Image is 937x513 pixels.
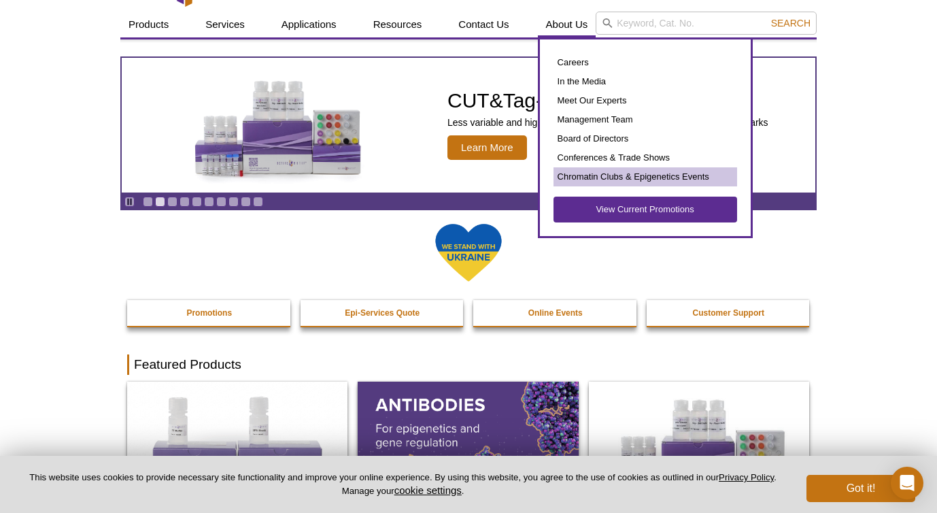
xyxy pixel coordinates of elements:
a: Chromatin Clubs & Epigenetics Events [553,167,737,186]
a: Go to slide 3 [167,197,177,207]
a: Go to slide 2 [155,197,165,207]
img: CUT&Tag-IT Express Assay Kit [166,50,390,200]
a: Applications [273,12,345,37]
strong: Epi-Services Quote [345,308,420,318]
strong: Customer Support [693,308,764,318]
a: Careers [553,53,737,72]
a: Go to slide 4 [180,197,190,207]
button: Got it! [806,475,915,502]
a: Go to slide 6 [204,197,214,207]
strong: Promotions [186,308,232,318]
article: CUT&Tag-IT Express Assay Kit [122,58,815,193]
a: Go to slide 10 [253,197,263,207]
h2: Featured Products [127,354,810,375]
button: cookie settings [394,484,462,496]
a: Go to slide 8 [228,197,239,207]
a: View Current Promotions [553,197,737,222]
a: In the Media [553,72,737,91]
a: Online Events [473,300,638,326]
strong: Online Events [528,308,583,318]
button: Search [767,17,815,29]
p: This website uses cookies to provide necessary site functionality and improve your online experie... [22,471,784,497]
a: About Us [538,12,596,37]
h2: CUT&Tag-IT Express Assay Kit [447,90,768,111]
div: Open Intercom Messenger [891,467,923,499]
p: Less variable and higher-throughput genome-wide profiling of histone marks [447,116,768,129]
input: Keyword, Cat. No. [596,12,817,35]
a: Promotions [127,300,292,326]
a: Go to slide 9 [241,197,251,207]
a: Board of Directors [553,129,737,148]
a: Customer Support [647,300,811,326]
a: CUT&Tag-IT Express Assay Kit CUT&Tag-IT®Express Assay Kit Less variable and higher-throughput gen... [122,58,815,193]
a: Management Team [553,110,737,129]
a: Go to slide 7 [216,197,226,207]
span: Search [771,18,811,29]
img: We Stand With Ukraine [435,222,502,283]
span: Learn More [447,135,527,160]
a: Products [120,12,177,37]
a: Go to slide 5 [192,197,202,207]
a: Go to slide 1 [143,197,153,207]
a: Services [197,12,253,37]
a: Privacy Policy [719,472,774,482]
a: Toggle autoplay [124,197,135,207]
a: Epi-Services Quote [301,300,465,326]
a: Conferences & Trade Shows [553,148,737,167]
a: Meet Our Experts [553,91,737,110]
a: Resources [365,12,430,37]
a: Contact Us [450,12,517,37]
